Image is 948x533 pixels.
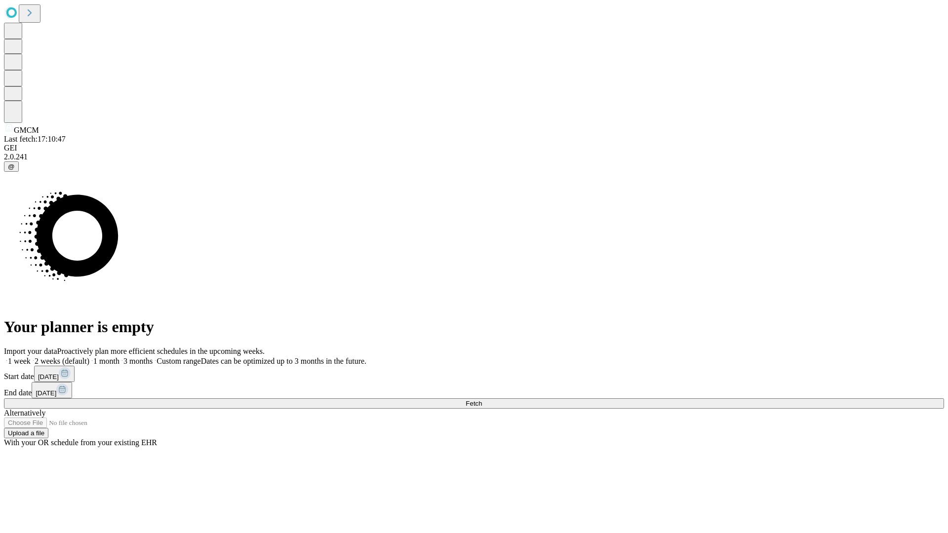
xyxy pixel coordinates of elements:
[4,438,157,447] span: With your OR schedule from your existing EHR
[4,409,45,417] span: Alternatively
[157,357,200,365] span: Custom range
[4,135,66,143] span: Last fetch: 17:10:47
[36,389,56,397] span: [DATE]
[14,126,39,134] span: GMCM
[4,161,19,172] button: @
[34,366,75,382] button: [DATE]
[4,318,944,336] h1: Your planner is empty
[123,357,153,365] span: 3 months
[4,152,944,161] div: 2.0.241
[57,347,265,355] span: Proactively plan more efficient schedules in the upcoming weeks.
[8,357,31,365] span: 1 week
[4,428,48,438] button: Upload a file
[466,400,482,407] span: Fetch
[38,373,59,381] span: [DATE]
[4,366,944,382] div: Start date
[32,382,72,398] button: [DATE]
[35,357,89,365] span: 2 weeks (default)
[8,163,15,170] span: @
[93,357,119,365] span: 1 month
[4,382,944,398] div: End date
[4,144,944,152] div: GEI
[4,398,944,409] button: Fetch
[201,357,366,365] span: Dates can be optimized up to 3 months in the future.
[4,347,57,355] span: Import your data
